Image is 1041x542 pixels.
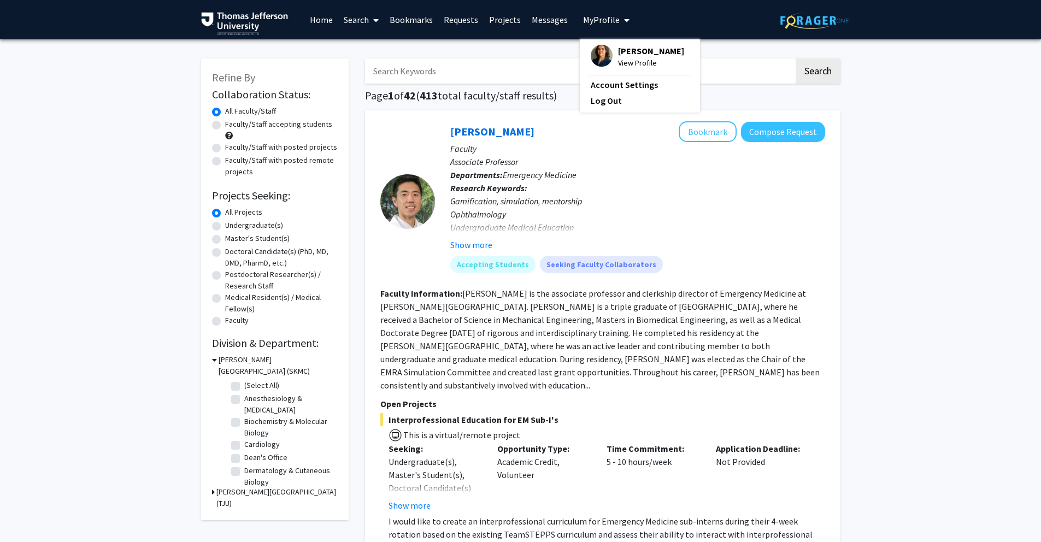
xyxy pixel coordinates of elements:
[708,442,817,512] div: Not Provided
[497,442,590,455] p: Opportunity Type:
[591,94,689,107] a: Log Out
[225,269,338,292] label: Postdoctoral Researcher(s) / Research Staff
[450,142,825,155] p: Faculty
[591,78,689,91] a: Account Settings
[365,89,840,102] h1: Page of ( total faculty/staff results)
[225,207,262,218] label: All Projects
[384,1,438,39] a: Bookmarks
[598,442,708,512] div: 5 - 10 hours/week
[225,246,338,269] label: Doctoral Candidate(s) (PhD, MD, DMD, PharmD, etc.)
[716,442,809,455] p: Application Deadline:
[591,45,684,69] div: Profile Picture[PERSON_NAME]View Profile
[583,14,620,25] span: My Profile
[380,413,825,426] span: Interprofessional Education for EM Sub-I's
[380,397,825,410] p: Open Projects
[389,442,481,455] p: Seeking:
[225,105,276,117] label: All Faculty/Staff
[484,1,526,39] a: Projects
[304,1,338,39] a: Home
[450,256,536,273] mat-chip: Accepting Students
[212,189,338,202] h2: Projects Seeking:
[244,393,335,416] label: Anesthesiology & [MEDICAL_DATA]
[450,182,527,193] b: Research Keywords:
[380,288,462,299] b: Faculty Information:
[8,493,46,534] iframe: Chat
[450,195,825,247] div: Gamification, simulation, mentorship Ophthalmology Undergraduate Medical Education Volunteer clinics
[219,354,338,377] h3: [PERSON_NAME][GEOGRAPHIC_DATA] (SKMC)
[338,1,384,39] a: Search
[402,429,520,440] span: This is a virtual/remote project
[526,1,573,39] a: Messages
[244,452,287,463] label: Dean's Office
[388,89,394,102] span: 1
[607,442,699,455] p: Time Commitment:
[225,220,283,231] label: Undergraduate(s)
[244,380,279,391] label: (Select All)
[212,88,338,101] h2: Collaboration Status:
[796,58,840,84] button: Search
[244,465,335,488] label: Dermatology & Cutaneous Biology
[438,1,484,39] a: Requests
[225,315,249,326] label: Faculty
[489,442,598,512] div: Academic Credit, Volunteer
[212,70,255,84] span: Refine By
[404,89,416,102] span: 42
[450,155,825,168] p: Associate Professor
[450,169,503,180] b: Departments:
[225,142,337,153] label: Faculty/Staff with posted projects
[741,122,825,142] button: Compose Request to Xiao Chi Zhang
[780,12,849,29] img: ForagerOne Logo
[389,455,481,521] div: Undergraduate(s), Master's Student(s), Doctoral Candidate(s) (PhD, MD, DMD, PharmD, etc.), Faculty
[503,169,577,180] span: Emergency Medicine
[244,416,335,439] label: Biochemistry & Molecular Biology
[591,45,613,67] img: Profile Picture
[618,57,684,69] span: View Profile
[679,121,737,142] button: Add Xiao Chi Zhang to Bookmarks
[225,233,290,244] label: Master's Student(s)
[420,89,438,102] span: 413
[540,256,663,273] mat-chip: Seeking Faculty Collaborators
[216,486,338,509] h3: [PERSON_NAME][GEOGRAPHIC_DATA] (TJU)
[389,499,431,512] button: Show more
[244,439,280,450] label: Cardiology
[201,12,289,35] img: Thomas Jefferson University Logo
[450,238,492,251] button: Show more
[380,288,820,391] fg-read-more: [PERSON_NAME] is the associate professor and clerkship director of Emergency Medicine at [PERSON_...
[225,119,332,130] label: Faculty/Staff accepting students
[365,58,794,84] input: Search Keywords
[618,45,684,57] span: [PERSON_NAME]
[450,125,534,138] a: [PERSON_NAME]
[212,337,338,350] h2: Division & Department:
[225,292,338,315] label: Medical Resident(s) / Medical Fellow(s)
[225,155,338,178] label: Faculty/Staff with posted remote projects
